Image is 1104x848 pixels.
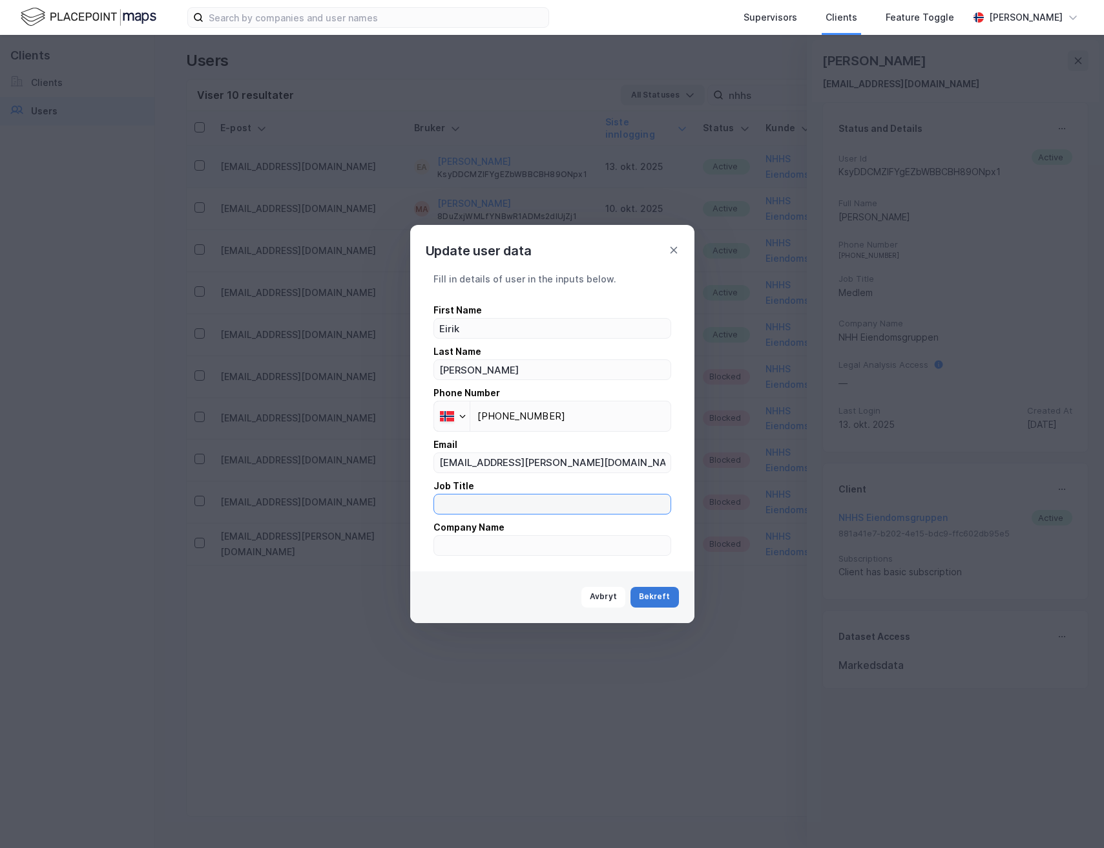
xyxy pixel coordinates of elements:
[426,240,532,261] div: Update user data
[434,401,470,431] div: Norway: + 47
[744,10,797,25] div: Supervisors
[630,587,679,608] button: Bekreft
[433,520,671,535] div: Company Name
[1039,786,1104,848] iframe: Chat Widget
[433,401,671,432] input: Phone Number
[886,10,954,25] div: Feature Toggle
[989,10,1063,25] div: [PERSON_NAME]
[433,271,671,287] div: Fill in details of user in the inputs below.
[433,437,671,452] div: Email
[826,10,857,25] div: Clients
[581,587,625,608] button: Avbryt
[1039,786,1104,848] div: Kontrollprogram for chat
[433,478,671,494] div: Job Title
[433,385,671,401] div: Phone Number
[433,344,671,359] div: Last Name
[203,8,548,27] input: Search by companies and user names
[433,302,671,318] div: First Name
[21,6,156,28] img: logo.f888ab2527a4732fd821a326f86c7f29.svg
